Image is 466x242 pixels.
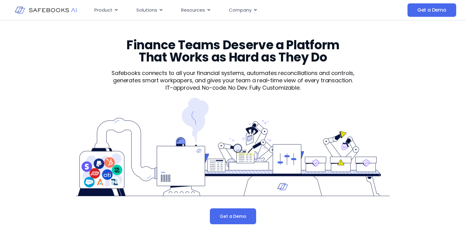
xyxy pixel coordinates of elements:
span: Company [229,7,252,14]
div: Menu Toggle [89,4,354,16]
p: Safebooks connects to all your financial systems, automates reconciliations and controls, generat... [101,69,365,84]
span: Get a Demo [220,213,246,219]
span: Solutions [136,7,157,14]
span: Resources [181,7,205,14]
a: Get a Demo [407,3,456,17]
img: Product 1 [76,98,389,196]
a: Get a Demo [210,208,256,224]
span: Product [94,7,112,14]
h3: Finance Teams Deserve a Platform That Works as Hard as They Do [115,39,351,63]
nav: Menu [89,4,354,16]
p: IT-approved. No-code. No Dev. Fully Customizable. [101,84,365,91]
span: Get a Demo [417,7,446,13]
